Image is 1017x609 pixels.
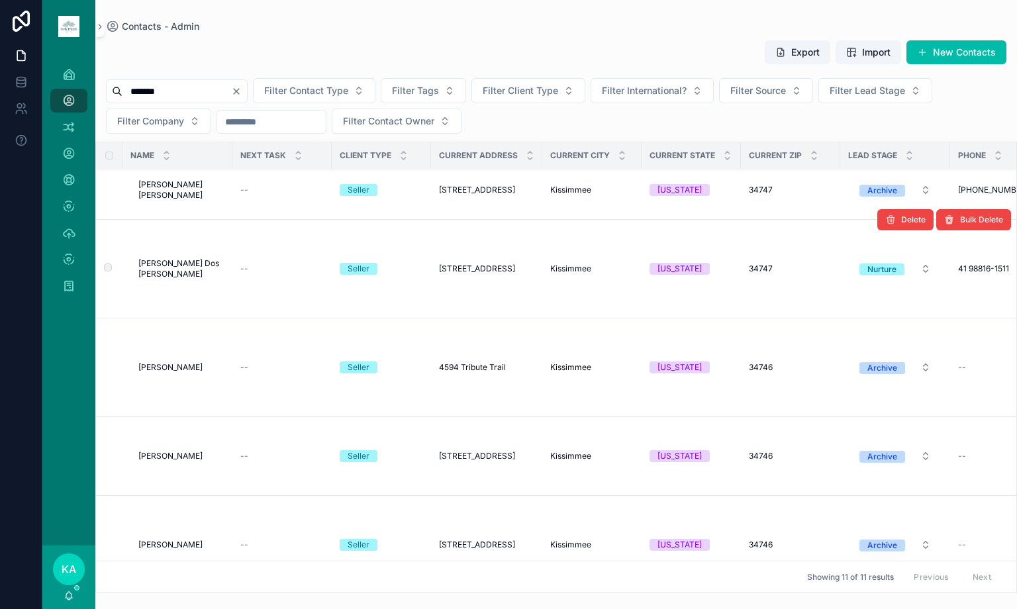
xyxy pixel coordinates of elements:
div: [US_STATE] [657,263,702,275]
span: -- [240,185,248,195]
span: [STREET_ADDRESS] [439,185,515,195]
button: Select Button [849,444,942,468]
a: -- [240,185,324,195]
a: Select Button [848,256,942,281]
span: Current State [650,150,715,161]
button: Bulk Delete [936,209,1011,230]
span: -- [240,539,248,550]
a: [PERSON_NAME] [138,362,224,373]
button: Select Button [818,78,932,103]
a: 34746 [749,539,832,550]
span: [STREET_ADDRESS] [439,263,515,274]
span: KA [62,561,76,577]
a: Kissimmee [550,539,634,550]
a: New Contacts [906,40,1006,64]
span: -- [958,539,966,550]
div: Seller [348,539,369,551]
a: -- [240,539,324,550]
a: [US_STATE] [650,450,733,462]
span: Lead Stage [848,150,897,161]
span: Filter Lead Stage [830,84,905,97]
a: 34746 [749,362,832,373]
span: Client Type [340,150,391,161]
a: Select Button [848,355,942,380]
button: Select Button [849,355,942,379]
span: Filter Source [730,84,786,97]
button: Select Button [381,78,466,103]
span: Kissimmee [550,362,591,373]
a: [PERSON_NAME] [138,451,224,461]
span: Filter International? [602,84,687,97]
span: Filter Contact Owner [343,115,434,128]
img: App logo [58,16,79,37]
a: Seller [340,361,423,373]
span: Filter Company [117,115,184,128]
div: Seller [348,450,369,462]
button: Select Button [332,109,461,134]
span: Current Zip [749,150,802,161]
button: Select Button [849,178,942,202]
a: 34747 [749,263,832,274]
div: [US_STATE] [657,450,702,462]
a: Kissimmee [550,451,634,461]
div: [US_STATE] [657,184,702,196]
div: Archive [867,539,897,551]
a: Kissimmee [550,263,634,274]
span: -- [240,451,248,461]
div: scrollable content [42,53,95,315]
span: -- [958,362,966,373]
a: [US_STATE] [650,263,733,275]
a: [PERSON_NAME] [138,539,224,550]
a: [STREET_ADDRESS] [439,185,534,195]
span: 34747 [749,263,773,274]
span: -- [240,362,248,373]
span: Contacts - Admin [122,20,199,33]
a: 4594 Tribute Trail [439,362,534,373]
a: [STREET_ADDRESS] [439,539,534,550]
a: Select Button [848,177,942,203]
a: -- [240,362,324,373]
span: [PERSON_NAME] [138,451,203,461]
div: Nurture [867,263,896,275]
span: Import [862,46,891,59]
a: [US_STATE] [650,361,733,373]
a: Select Button [848,532,942,557]
span: Kissimmee [550,451,591,461]
div: [US_STATE] [657,539,702,551]
button: Export [765,40,830,64]
span: Kissimmee [550,185,591,195]
a: [US_STATE] [650,539,733,551]
a: [US_STATE] [650,184,733,196]
span: 34747 [749,185,773,195]
button: Select Button [253,78,375,103]
span: Name [130,150,154,161]
span: Current Address [439,150,518,161]
button: Delete [877,209,934,230]
a: [STREET_ADDRESS] [439,451,534,461]
a: 34747 [749,185,832,195]
span: -- [958,451,966,461]
a: [PERSON_NAME] Dos [PERSON_NAME] [138,258,224,279]
button: Import [836,40,901,64]
a: Seller [340,450,423,462]
a: Seller [340,184,423,196]
button: Select Button [849,533,942,557]
span: [STREET_ADDRESS] [439,539,515,550]
span: [STREET_ADDRESS] [439,451,515,461]
button: Select Button [591,78,714,103]
div: Archive [867,185,897,197]
a: 34746 [749,451,832,461]
span: 34746 [749,362,773,373]
span: 41 98816-1511 [958,263,1009,274]
div: [US_STATE] [657,361,702,373]
span: Filter Tags [392,84,439,97]
button: Select Button [106,109,211,134]
span: Kissimmee [550,539,591,550]
span: Filter Contact Type [264,84,348,97]
a: Seller [340,263,423,275]
button: Select Button [719,78,813,103]
span: [PERSON_NAME] [138,362,203,373]
button: Select Button [471,78,585,103]
span: [PERSON_NAME] [PERSON_NAME] [138,179,224,201]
